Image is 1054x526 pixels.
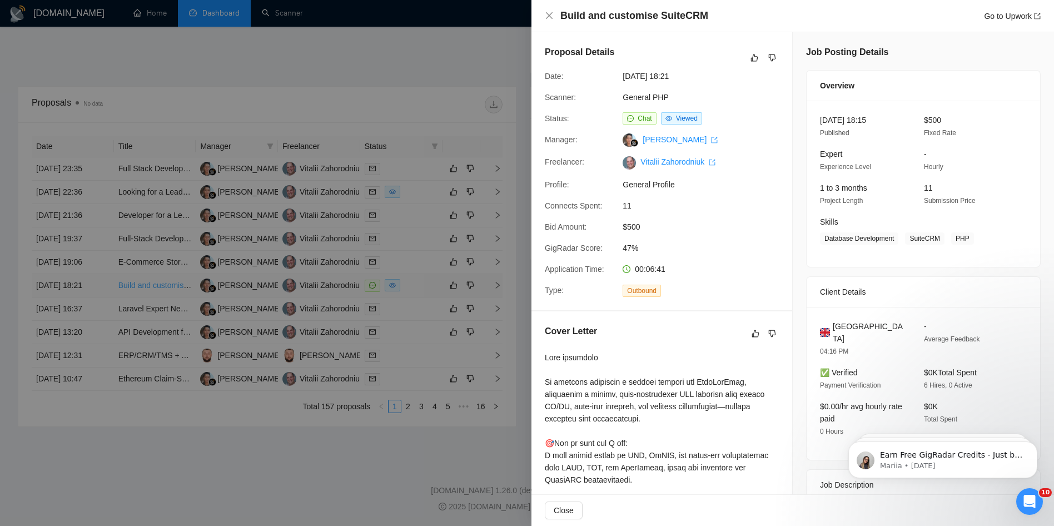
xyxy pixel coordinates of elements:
[820,381,881,389] span: Payment Verification
[545,157,584,166] span: Freelancer:
[820,129,849,137] span: Published
[545,244,603,252] span: GigRadar Score:
[806,46,888,59] h5: Job Posting Details
[545,114,569,123] span: Status:
[924,402,938,411] span: $0K
[924,197,976,205] span: Submission Price
[820,470,1027,500] div: Job Description
[623,70,789,82] span: [DATE] 18:21
[833,320,906,345] span: [GEOGRAPHIC_DATA]
[820,116,866,125] span: [DATE] 18:15
[638,115,652,122] span: Chat
[951,232,974,245] span: PHP
[768,53,776,62] span: dislike
[1034,13,1041,19] span: export
[623,93,668,102] a: General PHP
[820,80,854,92] span: Overview
[924,163,943,171] span: Hourly
[545,201,603,210] span: Connects Spent:
[765,327,779,340] button: dislike
[627,115,634,122] span: message
[820,163,871,171] span: Experience Level
[752,329,759,338] span: like
[765,51,779,64] button: dislike
[832,418,1054,496] iframe: Intercom notifications message
[924,322,927,331] span: -
[924,415,957,423] span: Total Spent
[545,180,569,189] span: Profile:
[820,402,902,423] span: $0.00/hr avg hourly rate paid
[750,53,758,62] span: like
[630,139,638,147] img: gigradar-bm.png
[545,222,587,231] span: Bid Amount:
[820,150,842,158] span: Expert
[545,265,604,274] span: Application Time:
[545,72,563,81] span: Date:
[623,200,789,212] span: 11
[820,326,830,339] img: 🇬🇧
[820,183,867,192] span: 1 to 3 months
[623,242,789,254] span: 47%
[820,428,843,435] span: 0 Hours
[749,327,762,340] button: like
[820,368,858,377] span: ✅ Verified
[924,183,933,192] span: 11
[623,265,630,273] span: clock-circle
[643,135,718,144] a: [PERSON_NAME] export
[709,159,715,166] span: export
[665,115,672,122] span: eye
[924,129,956,137] span: Fixed Rate
[820,217,838,226] span: Skills
[676,115,698,122] span: Viewed
[545,93,576,102] span: Scanner:
[984,12,1041,21] a: Go to Upworkexport
[924,381,972,389] span: 6 Hires, 0 Active
[635,265,665,274] span: 00:06:41
[545,46,614,59] h5: Proposal Details
[623,221,789,233] span: $500
[554,504,574,517] span: Close
[924,335,980,343] span: Average Feedback
[545,502,583,519] button: Close
[545,325,597,338] h5: Cover Letter
[905,232,944,245] span: SuiteCRM
[623,156,636,170] img: c1hUMGs_wLKWsY7SWQXmKPYG7a0TjFjyr5HzAKE8DFZTE2jVeF0XfOzzFSUOgLLHwI
[1016,488,1043,515] iframe: Intercom live chat
[924,150,927,158] span: -
[545,135,578,144] span: Manager:
[820,348,848,355] span: 04:16 PM
[545,11,554,21] button: Close
[545,286,564,295] span: Type:
[748,51,761,64] button: like
[768,329,776,338] span: dislike
[1039,488,1052,497] span: 10
[924,368,977,377] span: $0K Total Spent
[545,11,554,20] span: close
[924,116,941,125] span: $500
[623,178,789,191] span: General Profile
[820,232,898,245] span: Database Development
[820,197,863,205] span: Project Length
[711,137,718,143] span: export
[820,277,1027,307] div: Client Details
[640,157,715,166] a: Vitalii Zahorodniuk export
[623,285,661,297] span: Outbound
[560,9,708,23] h4: Build and customise SuiteCRM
